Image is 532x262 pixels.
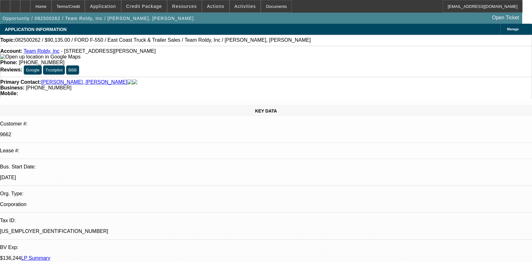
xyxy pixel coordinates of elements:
[5,27,66,32] span: APPLICATION INFORMATION
[3,16,194,21] span: Opportunity / 082500262 / Team Roldy, Inc / [PERSON_NAME], [PERSON_NAME]
[0,91,18,96] strong: Mobile:
[0,60,17,65] strong: Phone:
[0,67,22,72] strong: Reviews:
[0,79,41,85] strong: Primary Contact:
[122,0,167,12] button: Credit Package
[132,79,137,85] img: linkedin-icon.png
[85,0,121,12] button: Application
[167,0,202,12] button: Resources
[24,65,42,75] button: Google
[0,48,22,54] strong: Account:
[15,37,311,43] span: 082500262 / $90,135.00 / FORD F-550 / East Coast Truck & Trailer Sales / Team Roldy, Inc / [PERSO...
[126,4,162,9] span: Credit Package
[23,48,59,54] a: Team Roldy, Inc
[26,85,72,90] span: [PHONE_NUMBER]
[490,12,522,23] a: Open Ticket
[21,255,50,261] a: LP Summary
[0,37,15,43] strong: Topic:
[90,4,116,9] span: Application
[0,54,80,60] img: Open up location in Google Maps
[507,27,519,31] span: Manage
[172,4,197,9] span: Resources
[255,108,277,113] span: KEY DATA
[0,54,80,59] a: View Google Maps
[0,85,24,90] strong: Business:
[235,4,256,9] span: Activities
[41,79,127,85] a: [PERSON_NAME], [PERSON_NAME]
[66,65,79,75] button: BBB
[207,4,224,9] span: Actions
[230,0,261,12] button: Activities
[43,65,65,75] button: Trustpilot
[19,60,65,65] span: [PHONE_NUMBER]
[202,0,229,12] button: Actions
[61,48,156,54] span: - [STREET_ADDRESS][PERSON_NAME]
[127,79,132,85] img: facebook-icon.png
